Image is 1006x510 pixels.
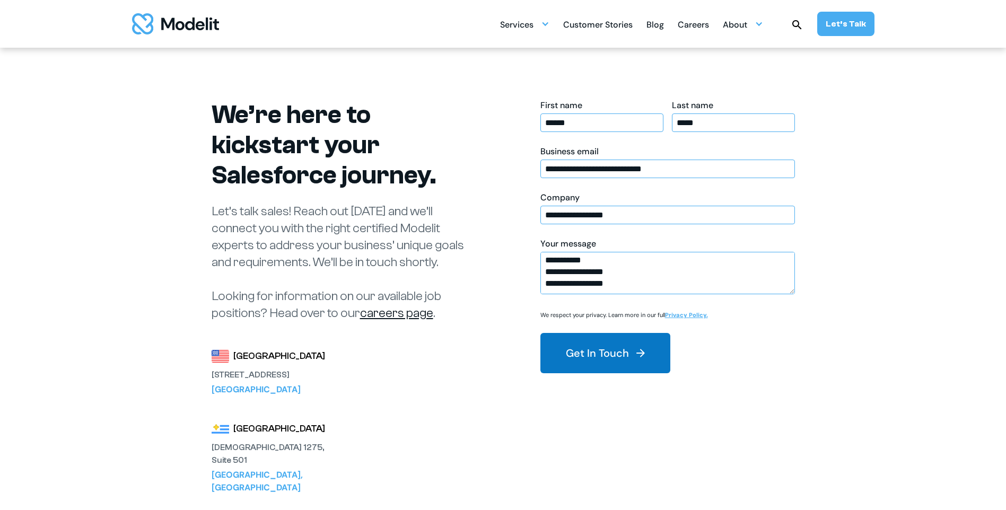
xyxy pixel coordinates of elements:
[566,346,629,360] div: Get In Touch
[563,15,633,36] div: Customer Stories
[678,14,709,34] a: Careers
[678,15,709,36] div: Careers
[212,469,328,494] div: [GEOGRAPHIC_DATA], [GEOGRAPHIC_DATA]
[500,14,549,34] div: Services
[132,13,219,34] a: home
[646,15,664,36] div: Blog
[233,349,325,364] div: [GEOGRAPHIC_DATA]
[826,18,866,30] div: Let’s Talk
[360,306,433,320] a: careers page
[212,203,477,322] p: Let’s talk sales! Reach out [DATE] and we’ll connect you with the right certified Modelit experts...
[212,383,328,396] div: [GEOGRAPHIC_DATA]
[540,192,795,204] div: Company
[646,14,664,34] a: Blog
[665,311,708,319] a: Privacy Policy.
[212,100,477,190] h1: We’re here to kickstart your Salesforce journey.
[540,238,795,250] div: Your message
[540,100,663,111] div: First name
[540,146,795,157] div: Business email
[672,100,795,111] div: Last name
[233,421,325,436] div: [GEOGRAPHIC_DATA]
[723,15,747,36] div: About
[563,14,633,34] a: Customer Stories
[540,333,670,373] button: Get In Touch
[817,12,874,36] a: Let’s Talk
[723,14,763,34] div: About
[540,311,708,319] p: We respect your privacy. Learn more in our full
[500,15,533,36] div: Services
[634,347,647,359] img: arrow right
[132,13,219,34] img: modelit logo
[212,368,328,381] div: [STREET_ADDRESS]
[212,441,328,467] div: [DEMOGRAPHIC_DATA] 1275, Suite 501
